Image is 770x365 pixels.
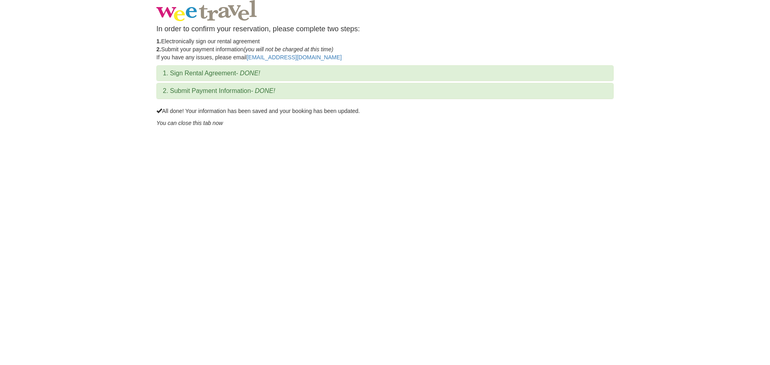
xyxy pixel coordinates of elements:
[156,46,161,52] strong: 2.
[156,107,614,115] p: All done! Your information has been saved and your booking has been updated.
[163,87,607,95] h3: 2. Submit Payment Information
[243,46,333,52] em: (you will not be charged at this time)
[236,70,260,77] em: - DONE!
[156,25,614,33] h4: In order to confirm your reservation, please complete two steps:
[251,87,275,94] em: - DONE!
[156,37,614,61] p: Electronically sign our rental agreement Submit your payment information If you have any issues, ...
[156,38,161,44] strong: 1.
[156,120,223,126] em: You can close this tab now
[247,54,342,60] a: [EMAIL_ADDRESS][DOMAIN_NAME]
[163,70,607,77] h3: 1. Sign Rental Agreement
